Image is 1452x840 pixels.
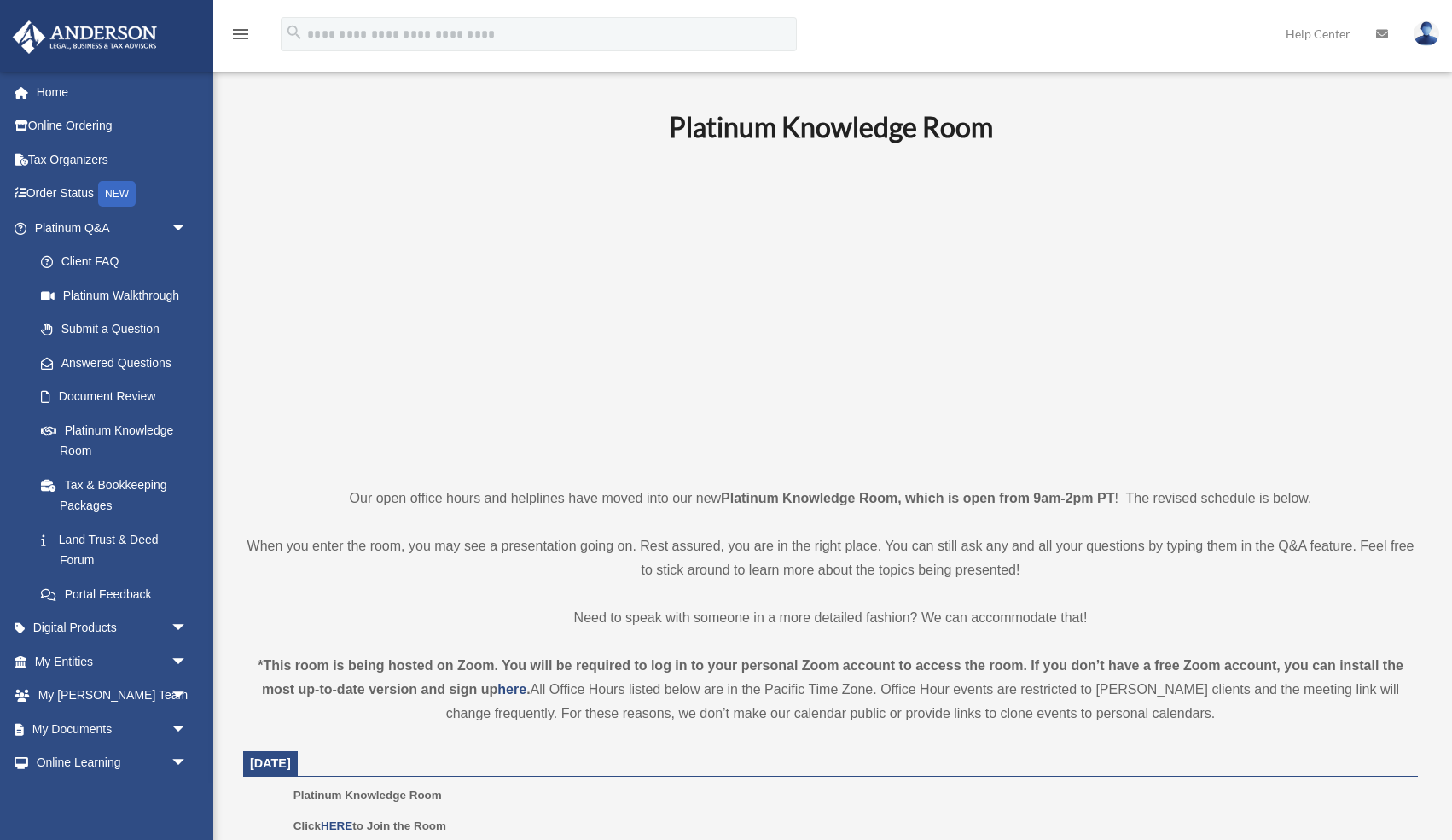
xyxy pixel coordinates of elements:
a: My Entitiesarrow_drop_down [12,645,213,679]
div: All Office Hours listed below are in the Pacific Time Zone. Office Hour events are restricted to ... [243,654,1418,726]
a: Order StatusNEW [12,177,213,212]
a: HERE [321,820,352,832]
iframe: 231110_Toby_KnowledgeRoom [575,166,1087,455]
a: Billingarrow_drop_down [12,779,213,814]
a: Tax & Bookkeeping Packages [24,468,213,522]
a: Submit a Question [24,312,213,347]
div: NEW [98,181,136,207]
a: Document Review [24,380,213,414]
strong: *This room is being hosted on Zoom. You will be required to log in to your personal Zoom account ... [258,658,1403,697]
a: Tax Organizers [12,143,213,177]
a: Platinum Q&Aarrow_drop_down [12,211,213,245]
a: My [PERSON_NAME] Teamarrow_drop_down [12,679,213,713]
span: arrow_drop_down [171,211,205,246]
span: arrow_drop_down [171,746,205,781]
strong: . [526,682,530,697]
i: menu [230,24,251,44]
a: Online Ordering [12,109,213,143]
img: User Pic [1414,21,1439,46]
span: [DATE] [250,756,291,770]
p: Our open office hours and helplines have moved into our new ! The revised schedule is below. [243,487,1418,510]
img: Anderson Advisors Platinum Portal [8,20,162,54]
a: Platinum Walkthrough [24,278,213,312]
p: When you enter the room, you may see a presentation going on. Rest assured, you are in the right ... [243,534,1418,582]
a: Answered Questions [24,346,213,380]
b: Platinum Knowledge Room [669,110,993,143]
a: here [497,682,526,697]
a: Online Learningarrow_drop_down [12,746,213,780]
span: Platinum Knowledge Room [293,789,442,802]
a: Land Trust & Deed Forum [24,522,213,577]
a: Home [12,75,213,109]
span: arrow_drop_down [171,679,205,714]
i: search [285,23,304,42]
a: Digital Productsarrow_drop_down [12,611,213,645]
a: Portal Feedback [24,577,213,611]
a: My Documentsarrow_drop_down [12,712,213,746]
span: arrow_drop_down [171,611,205,646]
a: Platinum Knowledge Room [24,413,205,468]
strong: Platinum Knowledge Room, which is open from 9am-2pm PT [721,491,1114,505]
b: Click to Join the Room [293,820,446,832]
a: Client FAQ [24,245,213,279]
span: arrow_drop_down [171,712,205,747]
span: arrow_drop_down [171,779,205,814]
span: arrow_drop_down [171,645,205,680]
a: menu [230,30,251,44]
p: Need to speak with someone in a more detailed fashion? We can accommodate that! [243,606,1418,630]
